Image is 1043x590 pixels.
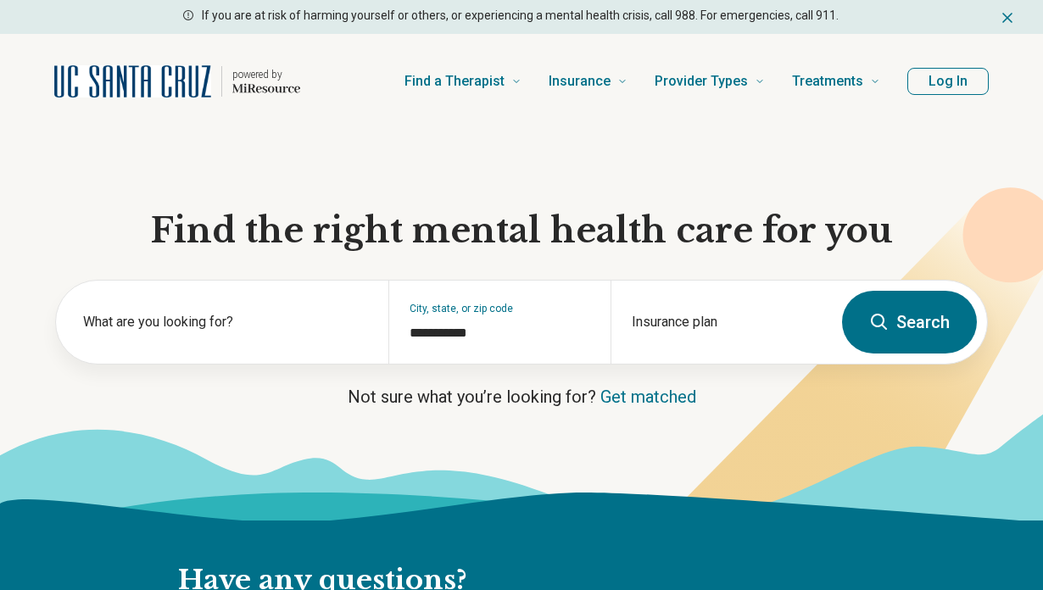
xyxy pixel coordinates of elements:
p: Not sure what you’re looking for? [55,385,988,409]
h1: Find the right mental health care for you [55,209,988,253]
a: Find a Therapist [404,47,521,115]
button: Dismiss [999,7,1016,27]
span: Find a Therapist [404,70,505,93]
span: Insurance [549,70,611,93]
button: Search [842,291,977,353]
p: powered by [232,68,300,81]
span: Provider Types [655,70,748,93]
p: If you are at risk of harming yourself or others, or experiencing a mental health crisis, call 98... [202,7,839,25]
button: Log In [907,68,989,95]
label: What are you looking for? [83,312,368,332]
a: Insurance [549,47,627,115]
a: Treatments [792,47,880,115]
span: Treatments [792,70,863,93]
a: Home page [54,54,300,109]
a: Get matched [600,387,696,407]
a: Provider Types [655,47,765,115]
